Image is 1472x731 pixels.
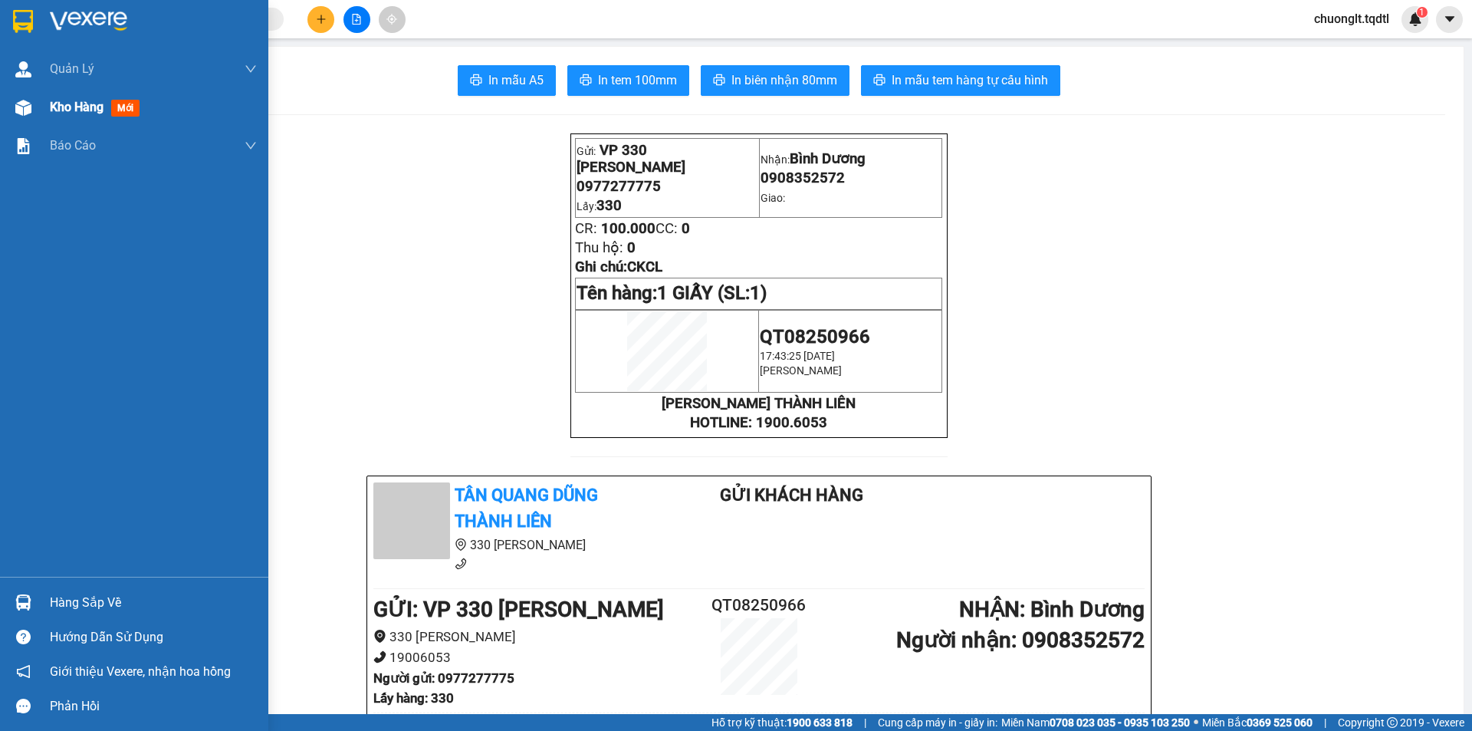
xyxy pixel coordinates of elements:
span: printer [580,74,592,88]
span: copyright [1387,717,1398,728]
span: CR: [575,220,597,237]
b: Gửi khách hàng [720,486,863,505]
button: printerIn mẫu A5 [458,65,556,96]
span: 0 [682,220,690,237]
span: plus [316,14,327,25]
span: phone [455,558,467,570]
span: 17:43:25 [DATE] [760,350,835,362]
span: 330 [35,71,74,98]
div: Bình Dương [146,13,254,50]
span: ⚪️ [1194,719,1198,726]
span: Giao: [761,192,785,204]
span: question-circle [16,630,31,644]
img: solution-icon [15,138,31,154]
div: VP 330 [PERSON_NAME] [13,13,136,50]
span: Nhận: [146,15,183,31]
b: NHẬN : Bình Dương [959,597,1145,622]
span: VP 330 [PERSON_NAME] [577,142,685,176]
li: 19006053 [373,647,695,668]
li: 330 [PERSON_NAME] [373,535,659,555]
span: file-add [351,14,362,25]
span: 1 GIẤY (SL: [657,282,767,304]
span: 330 [596,197,622,214]
button: file-add [343,6,370,33]
span: CR : [11,109,35,125]
span: printer [873,74,886,88]
li: 330 [PERSON_NAME] [373,627,695,647]
h2: QT08250966 [695,593,823,618]
span: Quản Lý [50,59,94,78]
span: Kho hàng [50,100,103,114]
span: caret-down [1443,12,1457,26]
span: Giới thiệu Vexere, nhận hoa hồng [50,662,231,681]
button: printerIn biên nhận 80mm [701,65,849,96]
span: Lấy: [577,200,622,212]
span: QT08250966 [760,326,870,347]
span: Thu hộ: [575,239,623,256]
span: down [245,140,257,152]
span: CC: [655,220,678,237]
sup: 1 [1417,7,1428,18]
strong: [PERSON_NAME] THÀNH LIÊN [662,395,856,412]
button: plus [307,6,334,33]
span: environment [373,630,386,643]
span: chuonglt.tqdtl [1302,9,1401,28]
strong: 0708 023 035 - 0935 103 250 [1050,716,1190,729]
div: 100.000 [11,107,138,126]
b: Người nhận : 0908352572 [896,627,1145,653]
b: Người gửi : 0977277775 [373,670,514,686]
span: | [864,714,866,731]
span: 1) [750,282,767,304]
span: Miền Bắc [1202,714,1313,731]
span: In mẫu tem hàng tự cấu hình [892,71,1048,90]
b: Tân Quang Dũng Thành Liên [455,486,598,532]
button: printerIn tem 100mm [567,65,689,96]
span: In mẫu A5 [488,71,544,90]
button: aim [379,6,406,33]
span: Gửi: [13,15,37,31]
img: warehouse-icon [15,594,31,611]
span: message [16,699,31,713]
span: printer [470,74,482,88]
img: logo-vxr [13,10,33,33]
div: Hàng sắp về [50,591,257,614]
div: Hướng dẫn sử dụng [50,626,257,649]
span: In tem 100mm [598,71,677,90]
span: phone [373,650,386,663]
span: CKCL [627,258,662,275]
div: 0908352572 [146,50,254,71]
span: DĐ: [13,80,35,96]
img: warehouse-icon [15,100,31,116]
strong: 0369 525 060 [1247,716,1313,729]
b: GỬI : VP 330 [PERSON_NAME] [373,597,664,622]
span: 0 [627,239,636,256]
button: printerIn mẫu tem hàng tự cấu hình [861,65,1060,96]
span: 1 [1419,7,1424,18]
span: | [1324,714,1326,731]
button: caret-down [1436,6,1463,33]
span: [PERSON_NAME] [760,364,842,377]
div: 0977277775 [13,50,136,71]
span: aim [386,14,397,25]
span: 0977277775 [577,178,661,195]
span: Báo cáo [50,136,96,155]
span: 0908352572 [761,170,845,186]
img: warehouse-icon [15,61,31,77]
span: 100.000 [601,220,655,237]
b: Lấy hàng : 330 [373,690,454,706]
span: environment [455,538,467,551]
p: Nhận: [761,150,941,167]
strong: HOTLINE: 1900.6053 [690,414,827,431]
span: Cung cấp máy in - giấy in: [878,714,997,731]
strong: 1900 633 818 [787,716,853,729]
span: Ghi chú: [575,258,662,275]
span: Hỗ trợ kỹ thuật: [711,714,853,731]
span: notification [16,664,31,679]
p: Gửi: [577,142,757,176]
span: Bình Dương [790,150,866,167]
span: In biên nhận 80mm [731,71,837,90]
span: Miền Nam [1001,714,1190,731]
span: mới [111,100,140,117]
span: down [245,63,257,75]
img: icon-new-feature [1408,12,1422,26]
